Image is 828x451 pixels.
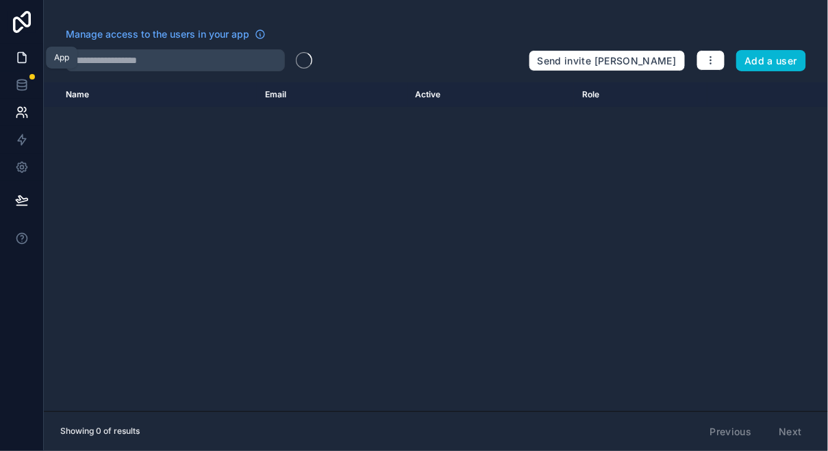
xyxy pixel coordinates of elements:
th: Email [257,82,407,107]
div: App [54,52,69,63]
div: scrollable content [44,82,828,411]
th: Active [407,82,574,107]
button: Send invite [PERSON_NAME] [529,50,686,72]
span: Showing 0 of results [60,426,140,437]
th: Role [574,82,707,107]
th: Name [44,82,257,107]
a: Manage access to the users in your app [66,27,266,41]
span: Manage access to the users in your app [66,27,249,41]
button: Add a user [736,50,807,72]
